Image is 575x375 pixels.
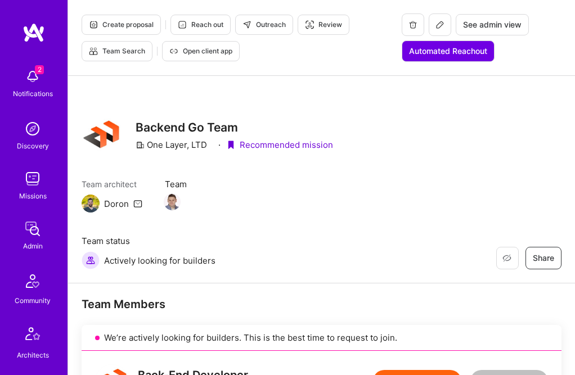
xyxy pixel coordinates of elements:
[104,198,129,210] div: Doron
[82,251,100,269] img: Actively looking for builders
[82,195,100,213] img: Team Architect
[136,120,333,134] h3: Backend Go Team
[21,65,44,88] img: bell
[242,20,286,30] span: Outreach
[21,218,44,240] img: admin teamwork
[19,268,46,295] img: Community
[133,199,142,208] i: icon Mail
[169,46,232,56] span: Open client app
[164,193,181,210] img: Team Member Avatar
[218,139,221,151] div: ·
[82,15,161,35] button: Create proposal
[23,240,43,252] div: Admin
[19,322,46,349] img: Architects
[165,178,187,190] span: Team
[533,252,554,264] span: Share
[409,46,487,57] span: Automated Reachout
[104,255,215,266] span: Actively looking for builders
[170,15,231,35] button: Reach out
[17,140,49,152] div: Discovery
[21,118,44,140] img: discovery
[305,20,342,30] span: Review
[226,139,333,151] div: Recommended mission
[89,20,98,29] i: icon Proposal
[82,235,215,247] span: Team status
[82,325,561,351] div: We’re actively looking for builders. This is the best time to request to join.
[82,297,561,311] div: Team Members
[89,20,154,30] span: Create proposal
[82,115,122,156] img: Company Logo
[162,41,240,61] button: Open client app
[21,168,44,190] img: teamwork
[456,14,529,35] button: See admin view
[502,254,511,263] i: icon EyeClosed
[23,22,45,43] img: logo
[35,65,44,74] span: 2
[82,41,152,61] button: Team Search
[136,139,207,151] div: One Layer, LTD
[19,190,47,202] div: Missions
[402,40,495,62] button: Automated Reachout
[298,15,349,35] button: Review
[17,349,49,361] div: Architects
[463,19,522,30] span: See admin view
[136,141,145,150] i: icon CompanyGray
[226,141,235,150] i: icon PurpleRibbon
[13,88,53,100] div: Notifications
[89,46,145,56] span: Team Search
[165,192,179,211] a: Team Member Avatar
[15,295,51,306] div: Community
[235,15,293,35] button: Outreach
[305,20,314,29] i: icon Targeter
[82,178,142,190] span: Team architect
[525,247,561,269] button: Share
[178,20,223,30] span: Reach out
